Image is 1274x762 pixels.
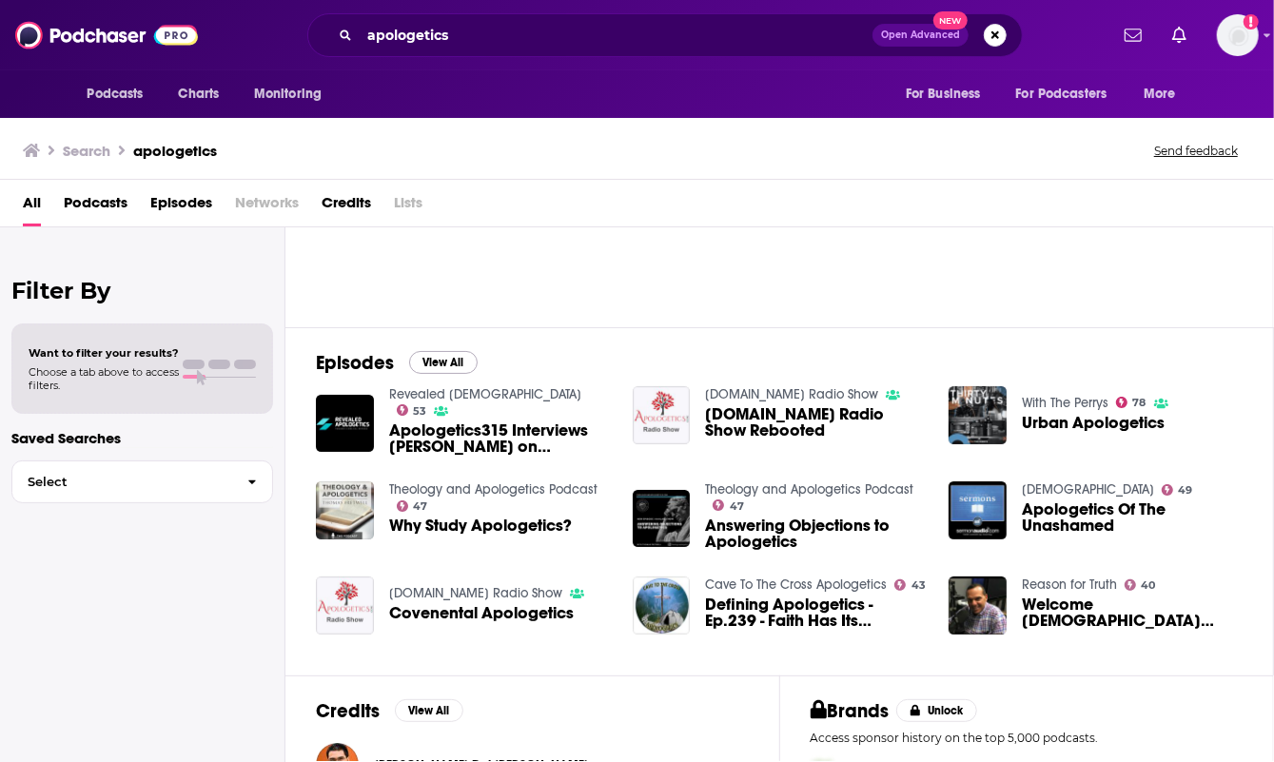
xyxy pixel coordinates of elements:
button: Show profile menu [1217,14,1259,56]
a: Welcome Apologetics.bible [1022,596,1243,629]
img: Apologetics Of The Unashamed [949,481,1007,539]
a: 53 [397,404,427,416]
a: Cave To The Cross Apologetics [705,576,887,593]
a: 40 [1125,579,1156,591]
span: Open Advanced [881,30,960,40]
span: 40 [1142,581,1156,590]
span: 53 [413,407,426,416]
button: open menu [1130,76,1200,112]
a: Reason for Truth [1022,576,1117,593]
span: Select [12,476,232,488]
p: Access sponsor history on the top 5,000 podcasts. [811,731,1244,745]
span: [DOMAIN_NAME] Radio Show Rebooted [705,406,926,439]
a: Apologetics.com Radio Show [705,386,878,402]
button: View All [409,351,478,374]
a: All [23,187,41,226]
a: Urban Apologetics [1022,415,1165,431]
span: 78 [1133,399,1147,407]
span: Lists [394,187,422,226]
a: Apologetics [1022,481,1154,498]
button: Unlock [896,699,977,722]
a: 43 [894,579,926,591]
span: 47 [730,502,744,511]
button: open menu [74,76,168,112]
p: Saved Searches [11,429,273,447]
a: Apologetics315 Interviews Eli Ayala on Presuppositional Apologetics [389,422,610,455]
button: open menu [1004,76,1135,112]
span: 49 [1179,486,1193,495]
svg: Add a profile image [1244,14,1259,29]
a: 78 [1116,397,1147,408]
a: Episodes [150,187,212,226]
h3: apologetics [133,142,217,160]
a: Apologetics.com Radio Show Rebooted [705,406,926,439]
img: Why Study Apologetics? [316,481,374,539]
span: Defining Apologetics - Ep.239 - Faith Has Its Reasons - Defining [DEMOGRAPHIC_DATA] [705,596,926,629]
a: Defining Apologetics - Ep.239 - Faith Has Its Reasons - Defining Apologetics [633,576,691,635]
a: CreditsView All [316,699,463,723]
span: Want to filter your results? [29,346,179,360]
a: Answering Objections to Apologetics [705,518,926,550]
img: User Profile [1217,14,1259,56]
span: Charts [179,81,220,107]
span: Podcasts [88,81,144,107]
a: Apologetics Of The Unashamed [1022,501,1243,534]
img: Welcome Apologetics.bible [949,576,1007,635]
span: For Business [906,81,981,107]
a: Apologetics.com Radio Show [389,585,562,601]
div: Search podcasts, credits, & more... [307,13,1023,57]
a: Defining Apologetics - Ep.239 - Faith Has Its Reasons - Defining Apologetics [705,596,926,629]
img: Apologetics315 Interviews Eli Ayala on Presuppositional Apologetics [316,395,374,453]
h2: Filter By [11,277,273,304]
img: Answering Objections to Apologetics [633,490,691,548]
button: open menu [892,76,1005,112]
img: Covenental Apologetics [316,576,374,635]
a: Theology and Apologetics Podcast [389,481,598,498]
a: Credits [322,187,371,226]
button: Open AdvancedNew [872,24,969,47]
span: Logged in as isaacsongster [1217,14,1259,56]
a: Why Study Apologetics? [389,518,572,534]
a: Apologetics.com Radio Show Rebooted [633,386,691,444]
a: 49 [1162,484,1193,496]
span: Networks [235,187,299,226]
h2: Episodes [316,351,394,375]
span: Welcome [DEMOGRAPHIC_DATA][DOMAIN_NAME][DEMOGRAPHIC_DATA] [1022,596,1243,629]
img: Podchaser - Follow, Share and Rate Podcasts [15,17,198,53]
a: Podcasts [64,187,127,226]
a: 47 [713,499,744,511]
span: More [1144,81,1176,107]
a: With The Perrys [1022,395,1108,411]
button: View All [395,699,463,722]
a: Theology and Apologetics Podcast [705,481,913,498]
span: New [933,11,968,29]
span: Monitoring [254,81,322,107]
a: Show notifications dropdown [1165,19,1194,51]
a: EpisodesView All [316,351,478,375]
button: open menu [241,76,346,112]
button: Send feedback [1148,143,1244,159]
a: Show notifications dropdown [1117,19,1149,51]
button: Select [11,460,273,503]
a: Covenental Apologetics [389,605,574,621]
span: 47 [413,502,427,511]
span: 43 [911,581,926,590]
img: Urban Apologetics [949,386,1007,444]
a: Revealed Apologetics [389,386,581,402]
